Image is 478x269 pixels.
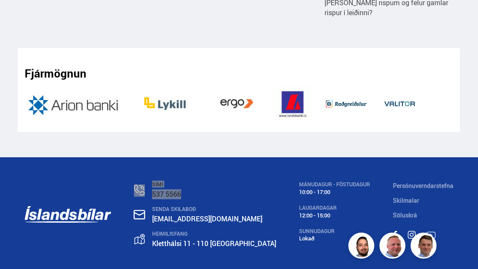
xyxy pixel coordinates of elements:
div: 12:00 - 15:00 [299,212,370,219]
div: SUNNUDAGUR [299,228,370,234]
a: Kletthálsi 11 - 110 [GEOGRAPHIC_DATA] [152,239,276,248]
a: Söluskrá [393,211,417,219]
button: Opna LiveChat spjallviðmót [7,3,33,29]
a: 537 5566 [152,189,181,199]
img: gp4YpyYFnEr45R34.svg [134,234,145,245]
div: 10:00 - 17:00 [299,189,370,195]
img: n0V2lOsqF3l1V2iz.svg [134,185,145,195]
img: siFngHWaQ9KaOqBr.png [381,234,407,260]
img: nhp88E3Fdnt1Opn2.png [350,234,376,260]
div: MÁNUDAGUR - FÖSTUDAGUR [299,181,370,188]
h3: Fjármögnun [25,67,86,80]
a: Skilmalar [393,196,419,204]
img: FbJEzSuNWCJXmdc-.webp [412,234,438,260]
a: [EMAIL_ADDRESS][DOMAIN_NAME] [152,214,262,224]
div: HEIMILISFANG [152,231,276,237]
div: SÍMI [152,181,276,188]
img: nHj8e-n-aHgjukTg.svg [134,210,145,220]
div: Lokað [299,235,370,242]
div: LAUGARDAGAR [299,205,370,211]
a: Persónuverndarstefna [393,181,453,190]
div: SENDA SKILABOÐ [152,206,276,212]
